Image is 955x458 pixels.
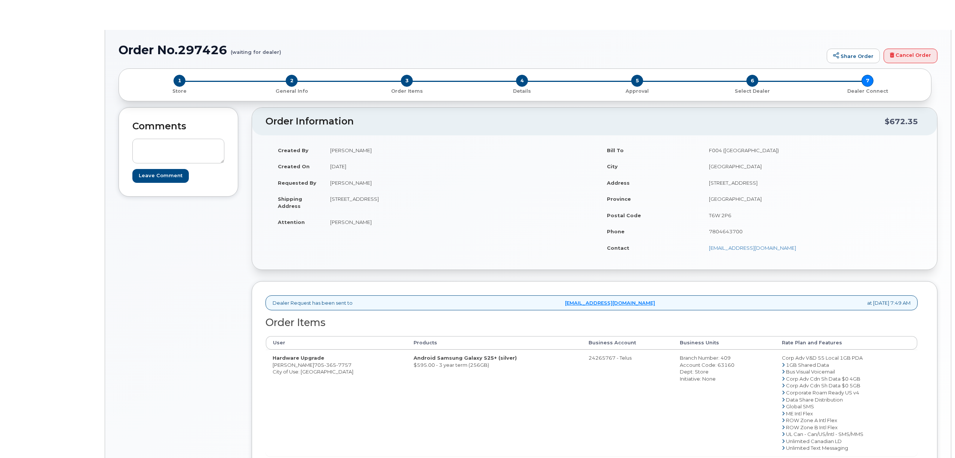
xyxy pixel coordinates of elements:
strong: Shipping Address [278,196,302,209]
td: [DATE] [323,158,589,175]
a: [EMAIL_ADDRESS][DOMAIN_NAME] [565,299,655,307]
span: 1 [174,75,185,87]
h2: Comments [132,121,224,132]
span: Global SMS [786,403,814,409]
td: [PERSON_NAME] [323,142,589,159]
a: 2 General Info [234,87,349,95]
div: Initiative: None [680,375,768,382]
p: Order Items [352,88,461,95]
a: 4 Details [464,87,580,95]
span: Bus Visual Voicemail [786,369,835,375]
td: $595.00 - 3 year term (256GB) [407,350,581,456]
span: Unlimited Text Messaging [786,445,848,451]
span: 365 [324,362,336,368]
td: [PERSON_NAME] [323,214,589,230]
td: [GEOGRAPHIC_DATA] [702,191,918,207]
span: 5 [631,75,643,87]
span: ROW Zone B Intl Flex [786,424,838,430]
td: 7804643700 [702,223,918,240]
span: Unlimited Canadian LD [786,438,842,444]
span: 7757 [336,362,351,368]
span: 705 [314,362,351,368]
span: Data Share Distribution [786,397,843,403]
span: Corp Adv Cdn Sh Data $0 4GB [786,376,860,382]
strong: Created On [278,163,310,169]
a: [EMAIL_ADDRESS][DOMAIN_NAME] [709,245,796,251]
strong: Requested By [278,180,316,186]
span: Corporate Roam Ready US v4 [786,390,859,396]
strong: Hardware Upgrade [273,355,324,361]
td: Corp Adv V&D 55 Local 1GB PDA [775,350,917,456]
strong: Attention [278,219,305,225]
input: Leave Comment [132,169,189,183]
p: General Info [237,88,346,95]
td: F004 ([GEOGRAPHIC_DATA]) [702,142,918,159]
th: Business Account [582,336,673,350]
p: Store [128,88,231,95]
span: Corp Adv Cdn Sh Data $0 5GB [786,382,860,388]
a: 6 Select Dealer [695,87,810,95]
h2: Order Information [265,116,885,127]
a: Cancel Order [884,49,937,64]
strong: Province [607,196,631,202]
span: 2 [286,75,298,87]
th: Rate Plan and Features [775,336,917,350]
div: Dealer Request has been sent to at [DATE] 7:49 AM [265,295,918,311]
th: Business Units [673,336,775,350]
small: (waiting for dealer) [231,43,281,55]
td: [GEOGRAPHIC_DATA] [702,158,918,175]
td: [STREET_ADDRESS] [323,191,589,214]
strong: City [607,163,618,169]
td: [PERSON_NAME] [323,175,589,191]
span: 6 [746,75,758,87]
td: 24265767 - Telus [582,350,673,456]
span: ROW Zone A Intl Flex [786,417,837,423]
strong: Created By [278,147,308,153]
h2: Order Items [265,317,918,328]
th: User [266,336,407,350]
a: 5 Approval [580,87,695,95]
a: 3 Order Items [349,87,464,95]
h1: Order No.297426 [119,43,823,56]
a: Share Order [827,49,880,64]
div: Branch Number: 409 [680,354,768,362]
td: T6W 2P6 [702,207,918,224]
p: Approval [583,88,692,95]
a: 1 Store [125,87,234,95]
p: Details [467,88,577,95]
strong: Phone [607,228,624,234]
p: Select Dealer [698,88,807,95]
span: ME Intl Flex [786,411,813,416]
span: UL Can - Can/US/Intl - SMS/MMS [786,431,863,437]
strong: Address [607,180,630,186]
th: Products [407,336,581,350]
strong: Contact [607,245,629,251]
td: [STREET_ADDRESS] [702,175,918,191]
strong: Android Samsung Galaxy S25+ (silver) [414,355,517,361]
td: [PERSON_NAME] City of Use: [GEOGRAPHIC_DATA] [266,350,407,456]
span: 1GB Shared Data [786,362,829,368]
strong: Bill To [607,147,624,153]
div: Account Code: 63160 [680,362,768,369]
span: 3 [401,75,413,87]
div: Dept: Store [680,368,768,375]
strong: Postal Code [607,212,641,218]
span: 4 [516,75,528,87]
div: $672.35 [885,114,918,129]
